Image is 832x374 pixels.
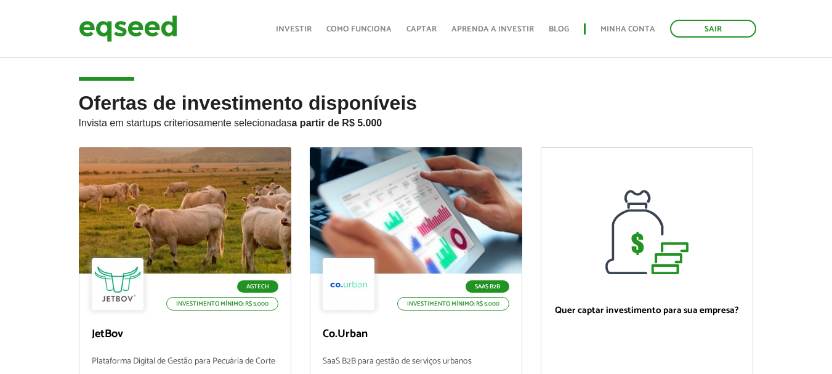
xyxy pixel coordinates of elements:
[79,114,754,129] p: Invista em startups criteriosamente selecionadas
[79,92,754,147] h2: Ofertas de investimento disponíveis
[670,20,756,38] a: Sair
[166,297,278,311] p: Investimento mínimo: R$ 5.000
[466,280,509,293] p: SaaS B2B
[397,297,509,311] p: Investimento mínimo: R$ 5.000
[79,12,177,45] img: EqSeed
[326,25,392,33] a: Como funciona
[237,280,278,293] p: Agtech
[92,328,278,341] p: JetBov
[549,25,569,33] a: Blog
[292,118,382,128] strong: a partir de R$ 5.000
[554,305,740,316] p: Quer captar investimento para sua empresa?
[406,25,437,33] a: Captar
[600,25,655,33] a: Minha conta
[276,25,312,33] a: Investir
[323,328,509,341] p: Co.Urban
[451,25,534,33] a: Aprenda a investir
